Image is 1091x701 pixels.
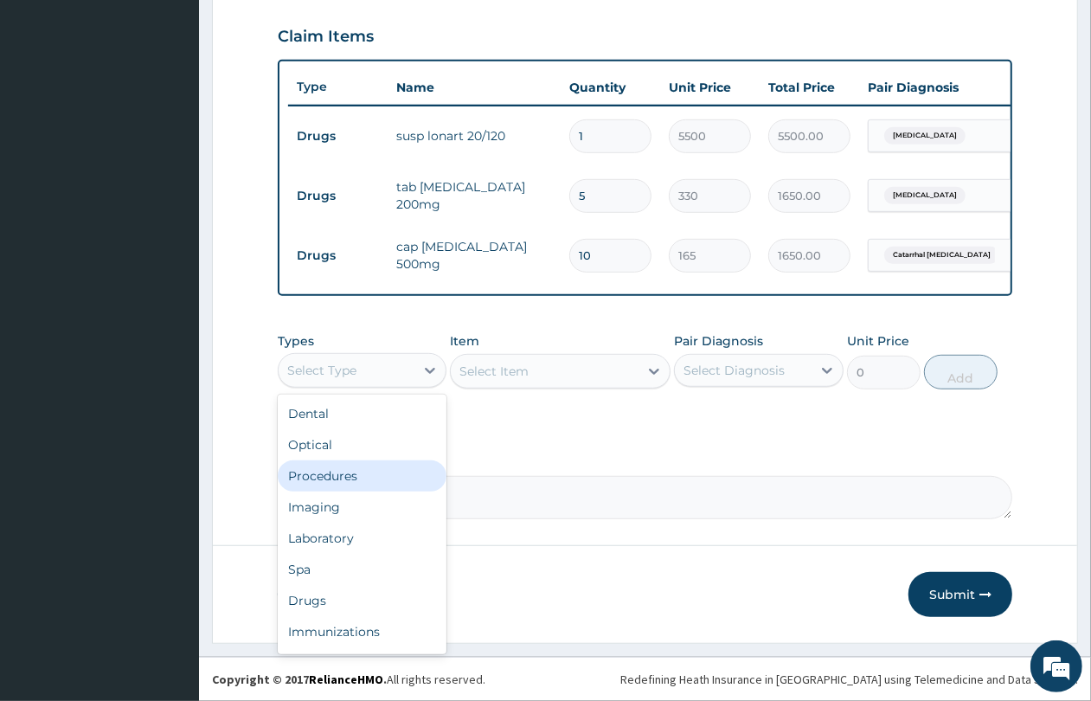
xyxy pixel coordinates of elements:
[9,473,330,533] textarea: Type your message and hit 'Enter'
[450,332,479,350] label: Item
[278,429,446,460] div: Optical
[278,647,446,678] div: Others
[288,120,388,152] td: Drugs
[278,460,446,492] div: Procedures
[847,332,909,350] label: Unit Price
[212,672,387,687] strong: Copyright © 2017 .
[32,87,70,130] img: d_794563401_company_1708531726252_794563401
[278,523,446,554] div: Laboratory
[278,616,446,647] div: Immunizations
[309,672,383,687] a: RelianceHMO
[278,398,446,429] div: Dental
[388,170,561,222] td: tab [MEDICAL_DATA] 200mg
[908,572,1012,617] button: Submit
[287,362,356,379] div: Select Type
[561,70,660,105] th: Quantity
[388,119,561,153] td: susp lonart 20/120
[288,71,388,103] th: Type
[884,127,966,145] span: [MEDICAL_DATA]
[388,229,561,281] td: cap [MEDICAL_DATA] 500mg
[100,218,239,393] span: We're online!
[288,180,388,212] td: Drugs
[278,334,314,349] label: Types
[199,657,1091,701] footer: All rights reserved.
[90,97,291,119] div: Chat with us now
[278,585,446,616] div: Drugs
[278,452,1012,466] label: Comment
[278,492,446,523] div: Imaging
[924,355,998,389] button: Add
[683,362,785,379] div: Select Diagnosis
[278,28,374,47] h3: Claim Items
[288,240,388,272] td: Drugs
[660,70,760,105] th: Unit Price
[388,70,561,105] th: Name
[884,187,966,204] span: [MEDICAL_DATA]
[284,9,325,50] div: Minimize live chat window
[620,671,1078,688] div: Redefining Heath Insurance in [GEOGRAPHIC_DATA] using Telemedicine and Data Science!
[674,332,763,350] label: Pair Diagnosis
[884,247,999,264] span: Catarrhal [MEDICAL_DATA]
[278,554,446,585] div: Spa
[760,70,859,105] th: Total Price
[859,70,1049,105] th: Pair Diagnosis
